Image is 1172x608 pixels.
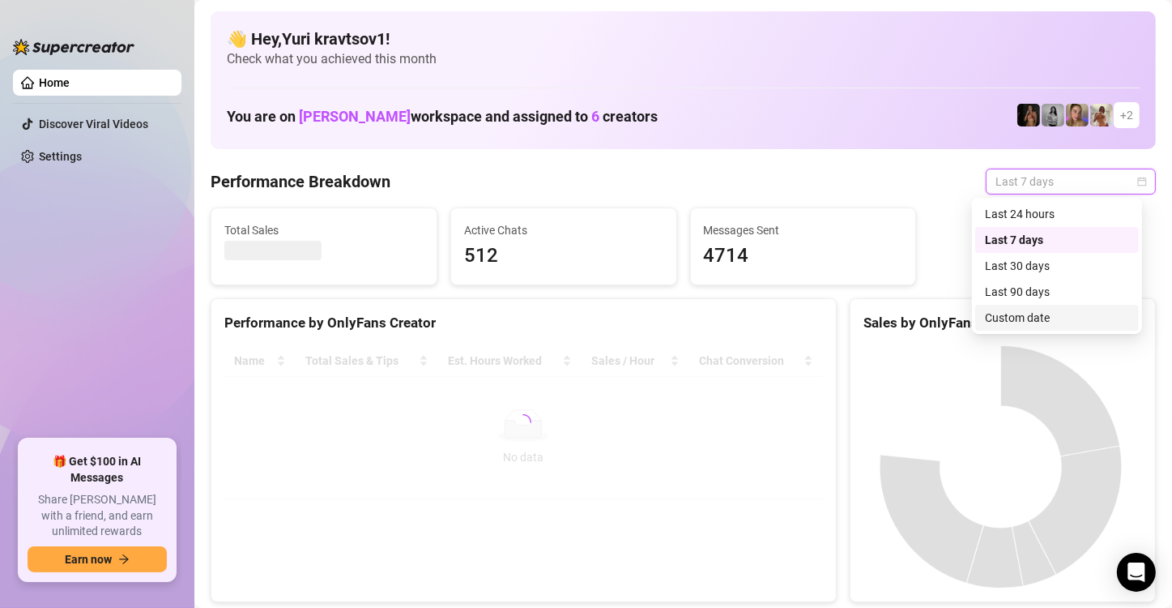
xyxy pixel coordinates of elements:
[1042,104,1064,126] img: A
[1120,106,1133,124] span: + 2
[975,227,1139,253] div: Last 7 days
[975,305,1139,331] div: Custom date
[985,283,1129,301] div: Last 90 days
[975,253,1139,279] div: Last 30 days
[13,39,134,55] img: logo-BBDzfeDw.svg
[985,309,1129,327] div: Custom date
[591,108,599,125] span: 6
[211,170,390,193] h4: Performance Breakdown
[975,279,1139,305] div: Last 90 days
[985,231,1129,249] div: Last 7 days
[227,108,658,126] h1: You are on workspace and assigned to creators
[299,108,411,125] span: [PERSON_NAME]
[118,554,130,565] span: arrow-right
[863,312,1142,334] div: Sales by OnlyFans Creator
[224,312,823,334] div: Performance by OnlyFans Creator
[515,414,531,430] span: loading
[1066,104,1089,126] img: Cherry
[65,553,112,566] span: Earn now
[1137,177,1147,186] span: calendar
[28,492,167,540] span: Share [PERSON_NAME] with a friend, and earn unlimited rewards
[227,50,1140,68] span: Check what you achieved this month
[1017,104,1040,126] img: D
[985,205,1129,223] div: Last 24 hours
[975,201,1139,227] div: Last 24 hours
[227,28,1140,50] h4: 👋 Hey, Yuri kravtsov1 !
[1090,104,1113,126] img: Green
[464,221,663,239] span: Active Chats
[995,169,1146,194] span: Last 7 days
[224,221,424,239] span: Total Sales
[704,221,903,239] span: Messages Sent
[704,241,903,272] span: 4714
[464,241,663,272] span: 512
[39,76,70,89] a: Home
[39,118,148,131] a: Discover Viral Videos
[1117,553,1156,592] div: Open Intercom Messenger
[985,257,1129,275] div: Last 30 days
[28,454,167,486] span: 🎁 Get $100 in AI Messages
[28,546,167,572] button: Earn nowarrow-right
[39,150,82,163] a: Settings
